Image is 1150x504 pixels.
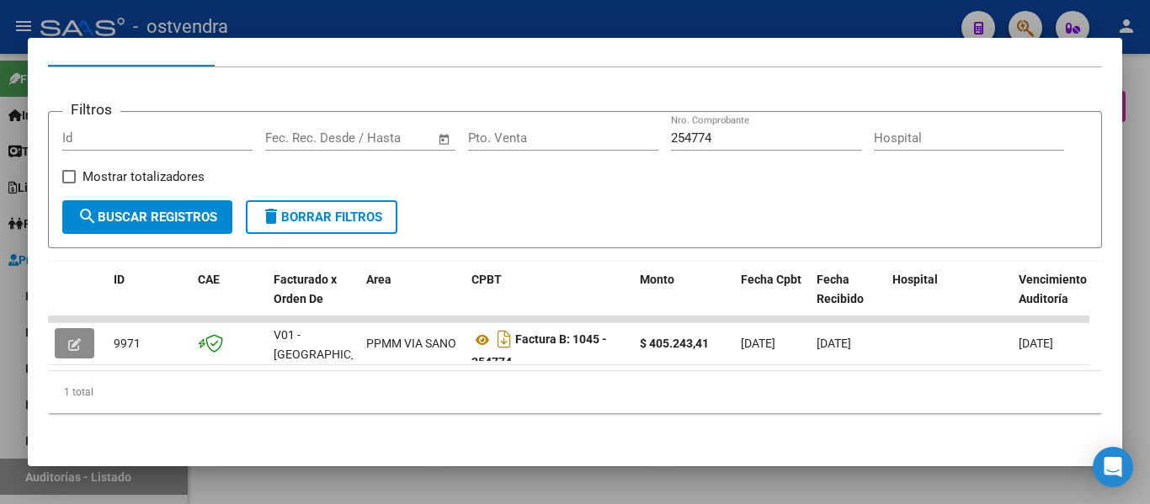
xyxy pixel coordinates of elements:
[633,262,734,336] datatable-header-cell: Monto
[817,273,864,305] span: Fecha Recibido
[741,273,801,286] span: Fecha Cpbt
[77,206,98,226] mat-icon: search
[1012,262,1088,336] datatable-header-cell: Vencimiento Auditoría
[366,273,391,286] span: Area
[77,210,217,225] span: Buscar Registros
[265,130,333,146] input: Fecha inicio
[493,326,515,353] i: Descargar documento
[274,328,387,361] span: V01 - [GEOGRAPHIC_DATA]
[114,337,141,350] span: 9971
[198,273,220,286] span: CAE
[261,206,281,226] mat-icon: delete
[810,262,886,336] datatable-header-cell: Fecha Recibido
[892,273,938,286] span: Hospital
[734,262,810,336] datatable-header-cell: Fecha Cpbt
[1093,447,1133,487] div: Open Intercom Messenger
[114,273,125,286] span: ID
[366,337,456,350] span: PPMM VIA SANO
[62,200,232,234] button: Buscar Registros
[1019,337,1053,350] span: [DATE]
[435,130,455,149] button: Open calendar
[465,262,633,336] datatable-header-cell: CPBT
[1019,273,1087,305] span: Vencimiento Auditoría
[359,262,465,336] datatable-header-cell: Area
[471,333,607,369] strong: Factura B: 1045 - 254774
[274,273,337,305] span: Facturado x Orden De
[191,262,267,336] datatable-header-cell: CAE
[83,167,205,187] span: Mostrar totalizadores
[817,337,851,350] span: [DATE]
[246,200,397,234] button: Borrar Filtros
[261,210,382,225] span: Borrar Filtros
[886,262,1012,336] datatable-header-cell: Hospital
[349,130,430,146] input: Fecha fin
[107,262,191,336] datatable-header-cell: ID
[471,273,502,286] span: CPBT
[640,337,709,350] strong: $ 405.243,41
[640,273,674,286] span: Monto
[267,262,359,336] datatable-header-cell: Facturado x Orden De
[741,337,775,350] span: [DATE]
[48,371,1102,413] div: 1 total
[62,98,120,120] h3: Filtros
